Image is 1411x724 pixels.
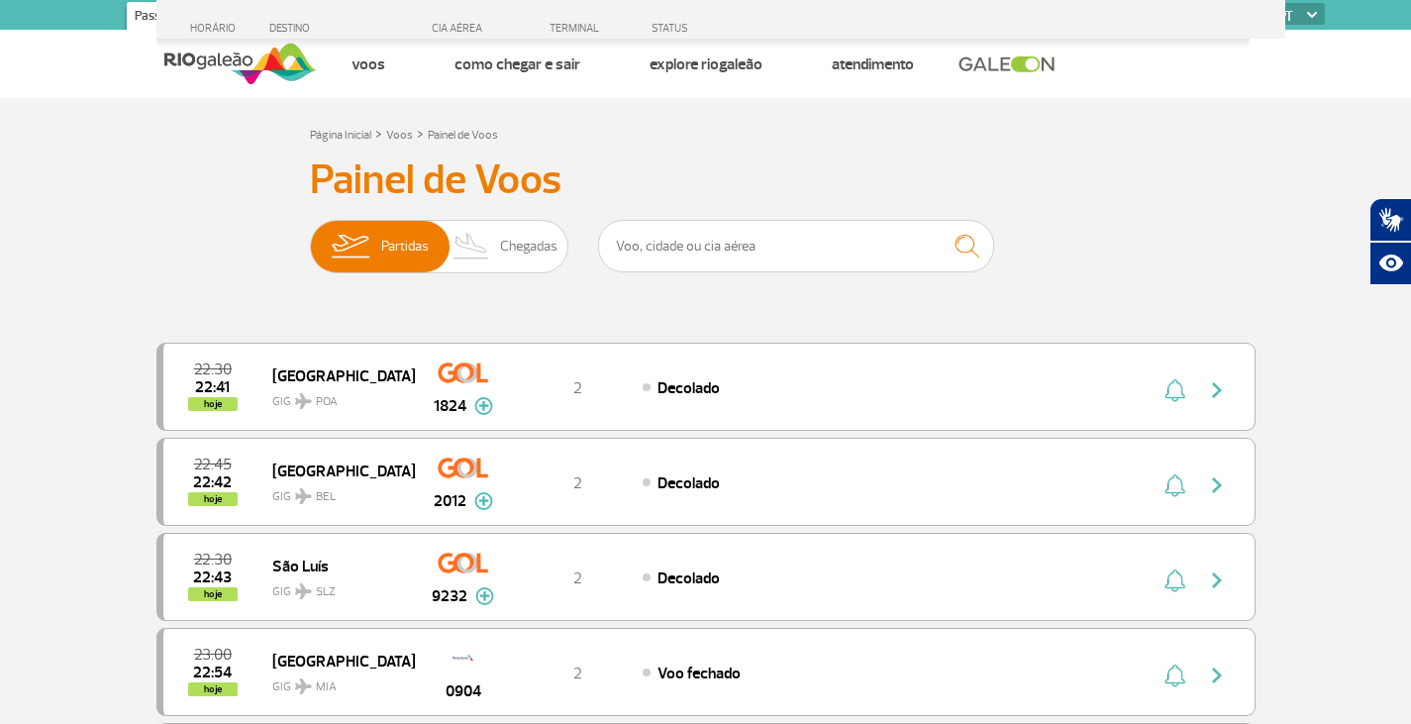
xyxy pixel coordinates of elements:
span: GIG [272,572,399,601]
img: mais-info-painel-voo.svg [475,587,494,605]
span: 2025-08-24 22:41:00 [195,380,230,394]
a: > [375,122,382,145]
span: 2012 [434,489,466,513]
img: sino-painel-voo.svg [1164,664,1185,687]
button: Abrir recursos assistivos. [1369,242,1411,285]
img: seta-direita-painel-voo.svg [1205,569,1229,592]
h3: Painel de Voos [310,155,1102,205]
a: Atendimento [832,54,914,74]
img: sino-painel-voo.svg [1164,473,1185,497]
span: SLZ [316,583,336,601]
span: 2025-08-24 22:30:00 [194,553,232,567]
div: STATUS [642,22,803,35]
div: CIA AÉREA [414,22,513,35]
img: slider-embarque [319,221,381,272]
span: 0904 [446,679,481,703]
img: sino-painel-voo.svg [1164,378,1185,402]
span: 2 [573,569,582,588]
span: 9232 [432,584,467,608]
div: HORÁRIO [162,22,270,35]
span: hoje [188,492,238,506]
a: Como chegar e sair [454,54,580,74]
span: [GEOGRAPHIC_DATA] [272,648,399,673]
input: Voo, cidade ou cia aérea [598,220,994,272]
span: Decolado [657,473,720,493]
span: São Luís [272,553,399,578]
img: mais-info-painel-voo.svg [474,492,493,510]
span: GIG [272,382,399,411]
a: Painel de Voos [428,128,498,143]
span: Voo fechado [657,664,741,683]
div: TERMINAL [513,22,642,35]
img: seta-direita-painel-voo.svg [1205,664,1229,687]
img: sino-painel-voo.svg [1164,569,1185,592]
div: Plugin de acessibilidade da Hand Talk. [1369,198,1411,285]
span: [GEOGRAPHIC_DATA] [272,458,399,483]
span: 2025-08-24 23:00:00 [194,648,232,662]
span: 2 [573,664,582,683]
span: GIG [272,668,399,696]
span: 2 [573,473,582,493]
span: 2025-08-24 22:42:00 [193,475,232,489]
span: 2025-08-24 22:45:00 [194,458,232,471]
span: hoje [188,682,238,696]
span: MIA [316,678,337,696]
a: Voos [386,128,413,143]
span: Partidas [381,221,429,272]
span: GIG [272,477,399,506]
img: destiny_airplane.svg [295,488,312,504]
img: destiny_airplane.svg [295,678,312,694]
a: Explore RIOgaleão [650,54,762,74]
span: 2 [573,378,582,398]
span: Decolado [657,569,720,588]
span: 1824 [434,394,466,418]
img: mais-info-painel-voo.svg [474,397,493,415]
img: seta-direita-painel-voo.svg [1205,473,1229,497]
div: DESTINO [269,22,414,35]
a: > [417,122,424,145]
img: seta-direita-painel-voo.svg [1205,378,1229,402]
span: Chegadas [500,221,557,272]
span: 2025-08-24 22:43:00 [193,570,232,584]
span: hoje [188,587,238,601]
img: destiny_airplane.svg [295,393,312,409]
span: 2025-08-24 22:54:00 [193,666,232,679]
span: [GEOGRAPHIC_DATA] [272,362,399,388]
span: hoje [188,397,238,411]
span: BEL [316,488,336,506]
span: 2025-08-24 22:30:00 [194,362,232,376]
a: Passageiros [127,2,208,34]
span: Decolado [657,378,720,398]
button: Abrir tradutor de língua de sinais. [1369,198,1411,242]
img: slider-desembarque [443,221,501,272]
img: destiny_airplane.svg [295,583,312,599]
a: Página Inicial [310,128,371,143]
span: POA [316,393,338,411]
a: Voos [352,54,385,74]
